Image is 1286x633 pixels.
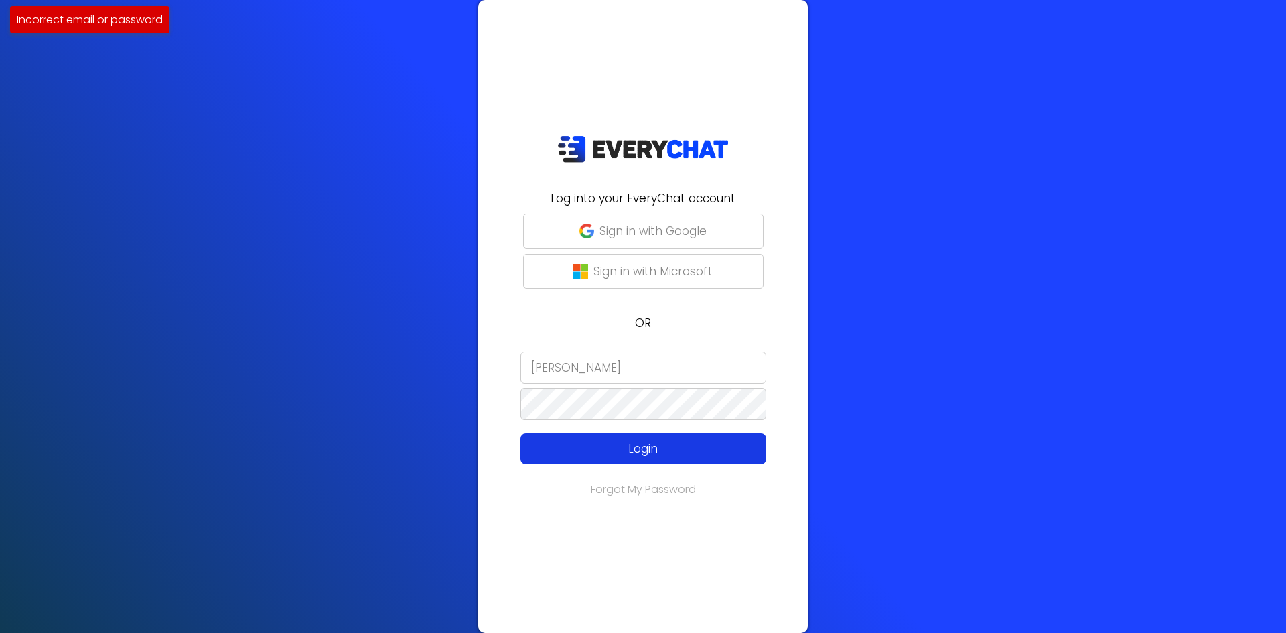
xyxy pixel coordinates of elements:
[520,352,766,384] input: Email
[486,190,800,207] h2: Log into your EveryChat account
[593,263,713,280] p: Sign in with Microsoft
[545,440,741,458] p: Login
[591,482,696,497] a: Forgot My Password
[557,135,729,163] img: EveryChat_logo_dark.png
[579,224,594,238] img: google-g.png
[17,11,163,28] p: Incorrect email or password
[573,264,588,279] img: microsoft-logo.png
[523,214,764,249] button: Sign in with Google
[486,314,800,332] p: OR
[520,433,766,464] button: Login
[523,254,764,289] button: Sign in with Microsoft
[599,222,707,240] p: Sign in with Google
